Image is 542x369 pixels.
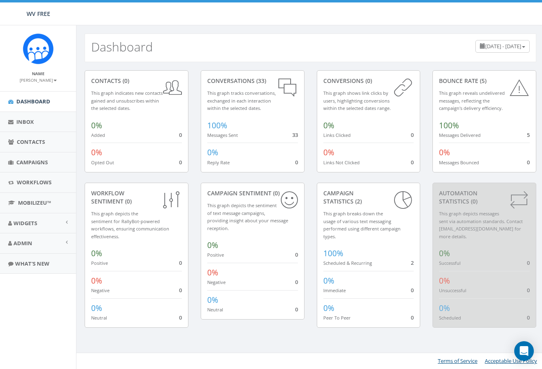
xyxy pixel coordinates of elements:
span: 0% [323,275,334,286]
span: 0% [323,303,334,313]
span: 0 [527,286,530,294]
span: 0% [439,248,450,259]
span: 0 [179,314,182,321]
div: conversations [207,77,298,85]
span: [DATE] - [DATE] [485,42,521,50]
div: Workflow Sentiment [91,189,182,206]
span: 0 [179,259,182,266]
small: Messages Bounced [439,159,479,165]
span: 0 [179,159,182,166]
span: 0 [179,131,182,139]
small: Messages Sent [207,132,238,138]
div: Automation Statistics [439,189,530,206]
span: Admin [13,239,32,247]
span: 0% [91,275,102,286]
small: Immediate [323,287,346,293]
span: 0% [323,120,334,131]
span: 100% [439,120,459,131]
span: 0 [411,314,414,321]
small: Opted Out [91,159,114,165]
small: This graph reveals undelivered messages, reflecting the campaign's delivery efficiency. [439,90,505,111]
span: 0 [295,251,298,258]
span: WV FREE [27,10,50,18]
span: MobilizeU™ [18,199,51,206]
span: Campaigns [16,159,48,166]
a: Acceptable Use Policy [485,357,537,365]
span: 0% [91,303,102,313]
img: Rally_Corp_Icon.png [23,34,54,64]
small: Links Clicked [323,132,351,138]
small: Unsuccessful [439,287,466,293]
small: [PERSON_NAME] [20,77,57,83]
span: 0% [207,295,218,305]
span: 0 [527,314,530,321]
small: Reply Rate [207,159,230,165]
span: 0 [179,286,182,294]
small: Successful [439,260,461,266]
span: Widgets [13,219,37,227]
span: 0 [295,306,298,313]
span: 0% [207,267,218,278]
span: 0% [91,120,102,131]
span: 5 [527,131,530,139]
small: Neutral [91,315,107,321]
span: (0) [469,197,477,205]
small: Name [32,71,45,76]
span: (0) [364,77,372,85]
small: Peer To Peer [323,315,351,321]
span: Inbox [16,118,34,125]
span: 0% [91,147,102,158]
div: Open Intercom Messenger [514,341,534,361]
span: 0% [439,147,450,158]
span: 100% [207,120,227,131]
span: 0 [527,259,530,266]
span: Dashboard [16,98,50,105]
div: contacts [91,77,182,85]
small: Scheduled & Recurring [323,260,372,266]
span: 0 [295,278,298,286]
span: 0 [527,159,530,166]
h2: Dashboard [91,40,153,54]
a: Terms of Service [438,357,477,365]
small: Added [91,132,105,138]
span: Contacts [17,138,45,145]
div: conversions [323,77,414,85]
small: This graph depicts messages sent via automation standards. Contact [EMAIL_ADDRESS][DOMAIN_NAME] f... [439,210,523,239]
span: 0 [411,131,414,139]
span: Workflows [17,179,52,186]
small: Negative [91,287,110,293]
span: 0 [411,286,414,294]
small: This graph tracks conversations, exchanged in each interaction within the selected dates. [207,90,276,111]
span: 0 [295,159,298,166]
div: Campaign Sentiment [207,189,298,197]
span: 33 [292,131,298,139]
span: 100% [323,248,343,259]
small: Scheduled [439,315,461,321]
span: (0) [121,77,129,85]
small: This graph shows link clicks by users, highlighting conversions within the selected dates range. [323,90,391,111]
span: 0% [91,248,102,259]
div: Bounce Rate [439,77,530,85]
small: This graph depicts the sentiment of text message campaigns, providing insight about your message ... [207,202,288,231]
a: [PERSON_NAME] [20,76,57,83]
span: 0 [411,159,414,166]
span: (5) [478,77,486,85]
small: This graph depicts the sentiment for RallyBot-powered workflows, ensuring communication effective... [91,210,169,239]
span: 0% [439,275,450,286]
span: 0% [323,147,334,158]
span: 0% [207,240,218,250]
span: 2 [411,259,414,266]
span: What's New [15,260,49,267]
small: This graph breaks down the usage of various text messaging performed using different campaign types. [323,210,401,239]
div: Campaign Statistics [323,189,414,206]
span: (33) [255,77,266,85]
span: (0) [271,189,280,197]
small: This graph indicates new contacts gained and unsubscribes within the selected dates. [91,90,163,111]
span: (2) [354,197,362,205]
span: 0% [439,303,450,313]
small: Links Not Clicked [323,159,360,165]
small: Positive [91,260,108,266]
small: Positive [207,252,224,258]
small: Messages Delivered [439,132,481,138]
small: Negative [207,279,226,285]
